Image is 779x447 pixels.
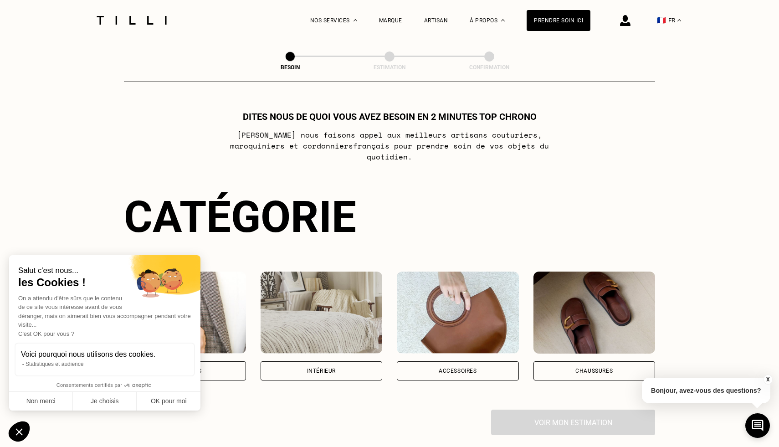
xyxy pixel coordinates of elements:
[354,19,357,21] img: Menu déroulant
[168,368,202,374] div: Vêtements
[444,64,535,71] div: Confirmation
[575,368,613,374] div: Chaussures
[763,375,772,385] button: X
[657,16,666,25] span: 🇫🇷
[93,16,170,25] img: Logo du service de couturière Tilli
[439,368,477,374] div: Accessoires
[620,15,630,26] img: icône connexion
[261,272,383,354] img: Intérieur
[677,19,681,21] img: menu déroulant
[424,17,448,24] a: Artisan
[642,378,770,403] p: Bonjour, avez-vous des questions?
[124,191,655,242] div: Catégorie
[344,64,435,71] div: Estimation
[245,64,336,71] div: Besoin
[501,19,505,21] img: Menu déroulant à propos
[307,368,336,374] div: Intérieur
[533,272,656,354] img: Chaussures
[209,129,570,162] p: [PERSON_NAME] nous faisons appel aux meilleurs artisans couturiers , maroquiniers et cordonniers ...
[527,10,590,31] a: Prendre soin ici
[397,272,519,354] img: Accessoires
[243,111,537,122] h1: Dites nous de quoi vous avez besoin en 2 minutes top chrono
[379,17,402,24] a: Marque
